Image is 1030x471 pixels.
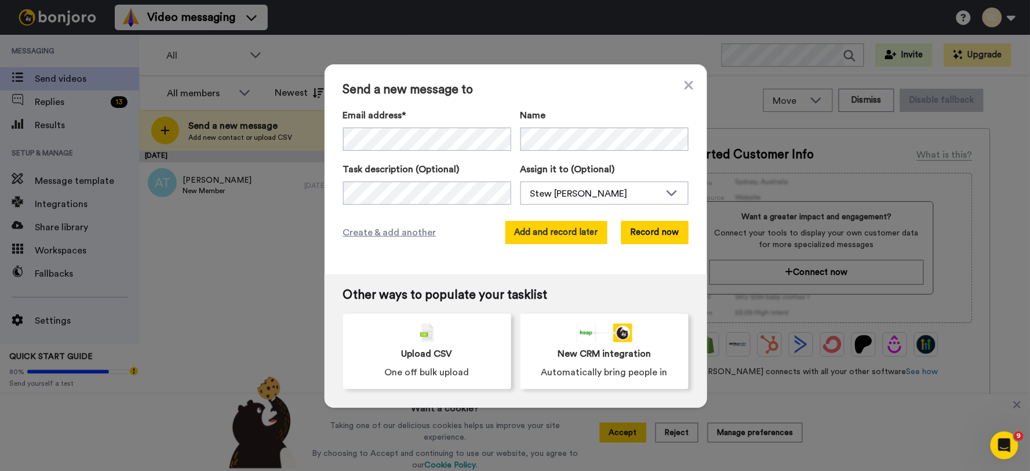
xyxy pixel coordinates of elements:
[505,221,607,244] button: Add and record later
[530,187,660,201] div: Stew [PERSON_NAME]
[343,288,689,302] span: Other ways to populate your tasklist
[343,162,511,176] label: Task description (Optional)
[577,324,632,342] div: animation
[521,162,689,176] label: Assign it to (Optional)
[521,108,546,122] span: Name
[402,347,453,361] span: Upload CSV
[991,432,1018,459] iframe: Intercom live chat
[1014,432,1024,441] span: 9
[558,347,651,361] span: New CRM integration
[385,365,469,379] span: One off bulk upload
[343,83,689,97] span: Send a new message to
[541,365,668,379] span: Automatically bring people in
[420,324,434,342] img: csv-grey.png
[343,108,511,122] label: Email address*
[343,226,436,240] span: Create & add another
[621,221,689,244] button: Record now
